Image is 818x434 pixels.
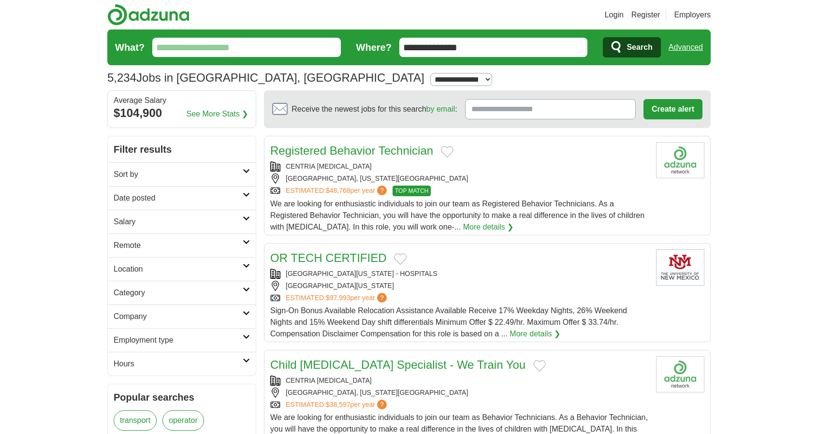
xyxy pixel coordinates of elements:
span: ? [377,400,387,409]
span: ? [377,293,387,303]
a: More details ❯ [463,221,514,233]
h2: Salary [114,216,243,228]
div: Average Salary [114,97,250,104]
a: Date posted [108,186,256,210]
a: operator [162,410,204,431]
a: Advanced [669,38,703,57]
h2: Remote [114,240,243,251]
button: Add to favorite jobs [441,146,453,158]
img: Adzuna logo [107,4,190,26]
div: [GEOGRAPHIC_DATA], [US_STATE][GEOGRAPHIC_DATA] [270,174,648,184]
a: Hours [108,352,256,376]
span: Sign-On Bonus Available Relocation Assistance Available Receive 17% Weekday Nights, 26% Weekend N... [270,306,627,338]
button: Add to favorite jobs [533,360,546,372]
a: Registered Behavior Technician [270,144,433,157]
a: Child [MEDICAL_DATA] Specialist - We Train You [270,358,526,371]
a: Salary [108,210,256,233]
a: Register [631,9,660,21]
a: Company [108,304,256,328]
a: by email [426,105,455,113]
span: $48,768 [326,187,351,194]
h2: Filter results [108,136,256,162]
span: ? [377,186,387,195]
a: Location [108,257,256,281]
h1: Jobs in [GEOGRAPHIC_DATA], [GEOGRAPHIC_DATA] [107,71,424,84]
button: Create alert [643,99,702,119]
div: [GEOGRAPHIC_DATA], [US_STATE][GEOGRAPHIC_DATA] [270,388,648,398]
a: Remote [108,233,256,257]
span: $97,993 [326,294,351,302]
img: Company logo [656,142,704,178]
a: Sort by [108,162,256,186]
img: Company logo [656,356,704,392]
span: Search [627,38,652,57]
span: $38,597 [326,401,351,408]
h2: Date posted [114,192,243,204]
a: transport [114,410,157,431]
h2: Popular searches [114,390,250,405]
a: ESTIMATED:$97,993per year? [286,293,389,303]
a: Login [605,9,624,21]
div: CENTRIA [MEDICAL_DATA] [270,376,648,386]
h2: Employment type [114,334,243,346]
img: University of New Mexico Hospitals logo [656,249,704,286]
div: [GEOGRAPHIC_DATA][US_STATE] [270,281,648,291]
h2: Company [114,311,243,322]
h2: Category [114,287,243,299]
div: $104,900 [114,104,250,122]
h2: Location [114,263,243,275]
span: Receive the newest jobs for this search : [292,103,457,115]
a: OR TECH CERTIFIED [270,251,386,264]
a: See More Stats ❯ [187,108,248,120]
button: Add to favorite jobs [394,253,407,265]
span: We are looking for enthusiastic individuals to join our team as Registered Behavior Technicians. ... [270,200,644,231]
span: 5,234 [107,69,136,87]
label: Where? [356,40,392,55]
h2: Hours [114,358,243,370]
a: [GEOGRAPHIC_DATA][US_STATE] - HOSPITALS [286,270,438,277]
a: Employers [674,9,711,21]
div: CENTRIA [MEDICAL_DATA] [270,161,648,172]
a: ESTIMATED:$38,597per year? [286,400,389,410]
a: More details ❯ [510,328,560,340]
a: Category [108,281,256,304]
a: Employment type [108,328,256,352]
span: TOP MATCH [393,186,431,196]
label: What? [115,40,145,55]
button: Search [603,37,660,58]
h2: Sort by [114,169,243,180]
a: ESTIMATED:$48,768per year? [286,186,389,196]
